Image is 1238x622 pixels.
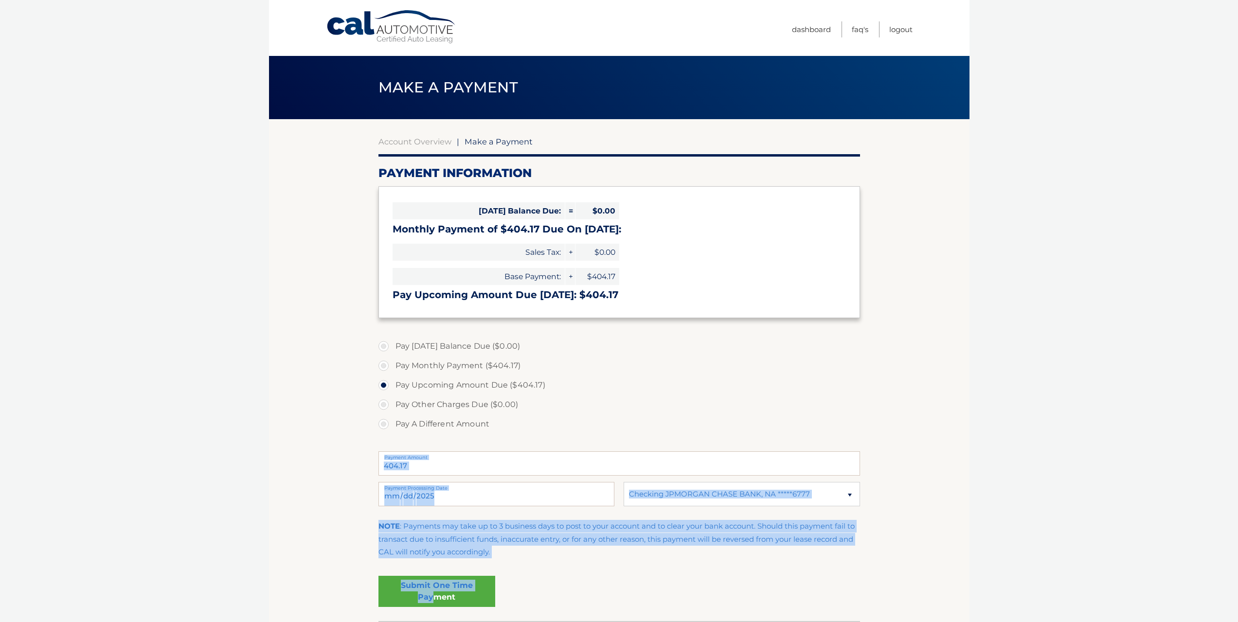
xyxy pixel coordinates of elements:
span: + [565,268,575,285]
a: Account Overview [378,137,451,146]
a: Cal Automotive [326,10,457,44]
h3: Pay Upcoming Amount Due [DATE]: $404.17 [393,289,846,301]
label: Pay Other Charges Due ($0.00) [378,395,860,414]
a: Dashboard [792,21,831,37]
h2: Payment Information [378,166,860,180]
span: + [565,244,575,261]
label: Pay Upcoming Amount Due ($404.17) [378,375,860,395]
p: : Payments may take up to 3 business days to post to your account and to clear your bank account.... [378,520,860,558]
span: Make a Payment [378,78,518,96]
span: Make a Payment [465,137,533,146]
a: Logout [889,21,913,37]
strong: NOTE [378,521,400,531]
span: = [565,202,575,219]
input: Payment Date [378,482,614,506]
label: Payment Amount [378,451,860,459]
h3: Monthly Payment of $404.17 Due On [DATE]: [393,223,846,235]
label: Pay [DATE] Balance Due ($0.00) [378,337,860,356]
span: Sales Tax: [393,244,565,261]
span: $404.17 [575,268,619,285]
a: Submit One Time Payment [378,576,495,607]
label: Payment Processing Date [378,482,614,490]
span: [DATE] Balance Due: [393,202,565,219]
span: $0.00 [575,202,619,219]
label: Pay Monthly Payment ($404.17) [378,356,860,375]
span: $0.00 [575,244,619,261]
a: FAQ's [852,21,868,37]
input: Payment Amount [378,451,860,476]
label: Pay A Different Amount [378,414,860,434]
span: Base Payment: [393,268,565,285]
span: | [457,137,459,146]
